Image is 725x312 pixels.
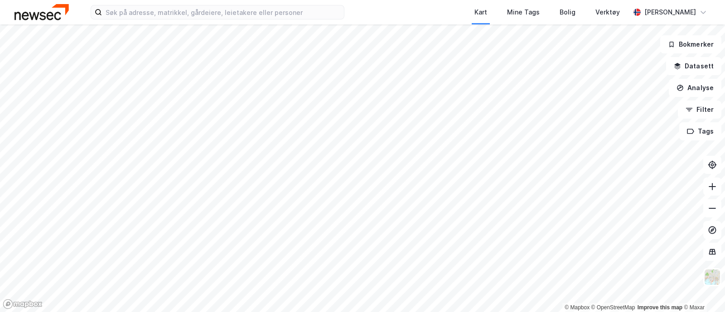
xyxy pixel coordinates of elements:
img: newsec-logo.f6e21ccffca1b3a03d2d.png [14,4,69,20]
a: Mapbox [565,304,590,311]
div: Bolig [560,7,575,18]
input: Søk på adresse, matrikkel, gårdeiere, leietakere eller personer [102,5,344,19]
a: Improve this map [638,304,682,311]
div: [PERSON_NAME] [644,7,696,18]
button: Bokmerker [660,35,721,53]
a: OpenStreetMap [591,304,635,311]
button: Tags [679,122,721,140]
button: Analyse [669,79,721,97]
div: Verktøy [595,7,620,18]
button: Filter [678,101,721,119]
iframe: Chat Widget [680,269,725,312]
div: Mine Tags [507,7,540,18]
button: Datasett [666,57,721,75]
a: Mapbox homepage [3,299,43,309]
div: Kontrollprogram for chat [680,269,725,312]
div: Kart [474,7,487,18]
